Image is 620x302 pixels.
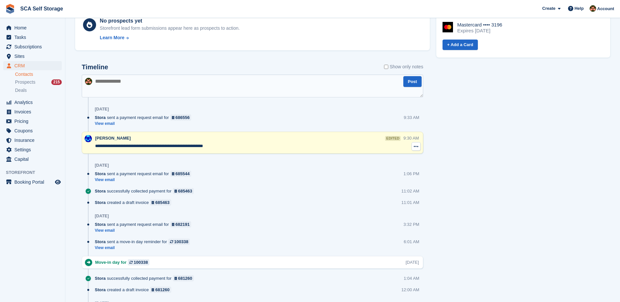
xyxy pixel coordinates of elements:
[14,155,54,164] span: Capital
[100,25,240,32] div: Storefront lead form submissions appear here as prospects to action.
[14,126,54,135] span: Coupons
[3,98,62,107] a: menu
[95,213,109,219] div: [DATE]
[100,34,124,41] div: Learn More
[14,107,54,116] span: Invoices
[95,177,194,183] a: View email
[3,155,62,164] a: menu
[95,171,106,177] span: Stora
[457,28,502,34] div: Expires [DATE]
[95,275,197,281] div: successfully collected payment for
[168,239,190,245] a: 100338
[3,145,62,154] a: menu
[51,79,62,85] div: 215
[176,114,190,121] div: 686556
[95,171,194,177] div: sent a payment request email for
[384,63,388,70] input: Show only notes
[82,63,108,71] h2: Timeline
[403,135,419,141] div: 9:30 AM
[542,5,555,12] span: Create
[95,114,194,121] div: sent a payment request email for
[3,126,62,135] a: menu
[95,221,106,227] span: Stora
[15,71,62,77] a: Contacts
[384,63,423,70] label: Show only notes
[95,163,109,168] div: [DATE]
[401,287,419,293] div: 12:00 AM
[575,5,584,12] span: Help
[3,117,62,126] a: menu
[14,52,54,61] span: Sites
[14,23,54,32] span: Home
[95,188,197,194] div: successfully collected payment for
[170,171,192,177] a: 685544
[170,221,192,227] a: 682191
[100,34,240,41] a: Learn More
[18,3,66,14] a: SCA Self Storage
[15,87,62,94] a: Deals
[95,228,194,233] a: View email
[14,145,54,154] span: Settings
[597,6,614,12] span: Account
[3,136,62,145] a: menu
[404,114,419,121] div: 9:33 AM
[15,79,62,86] a: Prospects 215
[95,188,106,194] span: Stora
[95,239,106,245] span: Stora
[406,259,419,265] div: [DATE]
[155,287,169,293] div: 681260
[176,171,190,177] div: 685544
[3,52,62,61] a: menu
[14,117,54,126] span: Pricing
[155,199,169,206] div: 685463
[178,188,192,194] div: 685463
[6,169,65,176] span: Storefront
[443,40,478,50] a: + Add a Card
[150,287,171,293] a: 681260
[176,221,190,227] div: 682191
[14,33,54,42] span: Tasks
[134,259,148,265] div: 100338
[95,199,175,206] div: created a draft invoice
[95,221,194,227] div: sent a payment request email for
[174,239,188,245] div: 100338
[85,78,92,85] img: Sarah Race
[443,22,453,32] img: Mastercard Logo
[173,275,194,281] a: 681260
[54,178,62,186] a: Preview store
[401,199,419,206] div: 11:01 AM
[404,275,419,281] div: 1:04 AM
[14,42,54,51] span: Subscriptions
[95,245,193,251] a: View email
[457,22,502,28] div: Mastercard •••• 3196
[95,287,106,293] span: Stora
[3,42,62,51] a: menu
[95,239,193,245] div: sent a move-in day reminder for
[95,259,153,265] div: Move-in day for
[95,107,109,112] div: [DATE]
[95,199,106,206] span: Stora
[150,199,171,206] a: 685463
[95,275,106,281] span: Stora
[403,221,419,227] div: 3:32 PM
[404,239,419,245] div: 6:01 AM
[590,5,596,12] img: Sarah Race
[3,107,62,116] a: menu
[385,136,401,141] div: edited
[15,87,27,93] span: Deals
[3,61,62,70] a: menu
[14,177,54,187] span: Booking Portal
[100,17,240,25] div: No prospects yet
[403,171,419,177] div: 1:06 PM
[401,188,419,194] div: 11:02 AM
[3,23,62,32] a: menu
[3,33,62,42] a: menu
[95,114,106,121] span: Stora
[95,136,131,141] span: [PERSON_NAME]
[178,275,192,281] div: 681260
[14,136,54,145] span: Insurance
[95,287,175,293] div: created a draft invoice
[128,259,149,265] a: 100338
[14,61,54,70] span: CRM
[173,188,194,194] a: 685463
